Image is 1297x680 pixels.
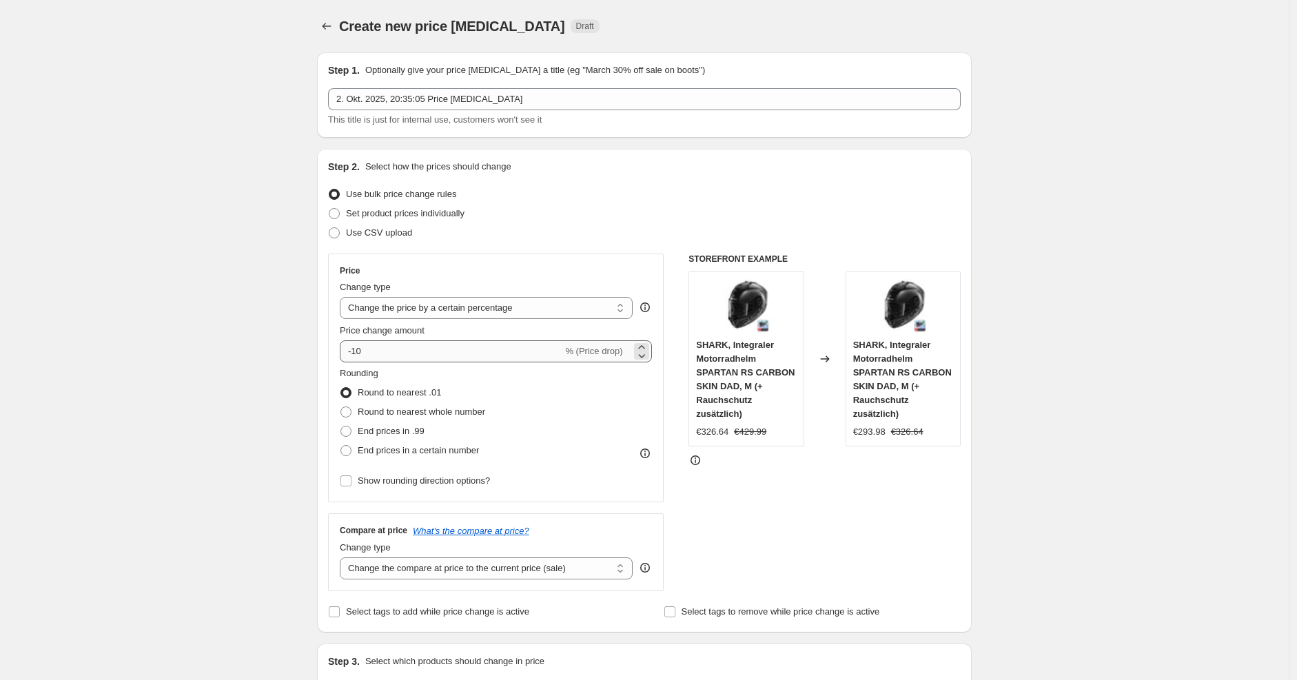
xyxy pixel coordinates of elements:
[719,279,774,334] img: 71hW19Zo-pL_80x.jpg
[853,425,886,439] div: €293.98
[413,526,529,536] button: What's the compare at price?
[328,88,961,110] input: 30% off holiday sale
[358,445,479,455] span: End prices in a certain number
[638,300,652,314] div: help
[346,208,464,218] span: Set product prices individually
[328,160,360,174] h2: Step 2.
[340,525,407,536] h3: Compare at price
[328,63,360,77] h2: Step 1.
[340,282,391,292] span: Change type
[340,265,360,276] h3: Price
[365,160,511,174] p: Select how the prices should change
[682,606,880,617] span: Select tags to remove while price change is active
[346,189,456,199] span: Use bulk price change rules
[576,21,594,32] span: Draft
[346,227,412,238] span: Use CSV upload
[328,114,542,125] span: This title is just for internal use, customers won't see it
[365,63,705,77] p: Optionally give your price [MEDICAL_DATA] a title (eg "March 30% off sale on boots")
[340,542,391,553] span: Change type
[340,325,425,336] span: Price change amount
[734,425,766,439] strike: €429.99
[328,655,360,668] h2: Step 3.
[346,606,529,617] span: Select tags to add while price change is active
[358,475,490,486] span: Show rounding direction options?
[696,340,795,419] span: SHARK, Integraler Motorradhelm SPARTAN RS CARBON SKIN DAD, M (+ Rauchschutz zusätzlich)
[638,561,652,575] div: help
[339,19,565,34] span: Create new price [MEDICAL_DATA]
[565,346,622,356] span: % (Price drop)
[340,340,562,362] input: -15
[317,17,336,36] button: Price change jobs
[891,425,923,439] strike: €326.64
[875,279,930,334] img: 71hW19Zo-pL_80x.jpg
[358,387,441,398] span: Round to nearest .01
[358,426,425,436] span: End prices in .99
[358,406,485,417] span: Round to nearest whole number
[340,368,378,378] span: Rounding
[853,340,952,419] span: SHARK, Integraler Motorradhelm SPARTAN RS CARBON SKIN DAD, M (+ Rauchschutz zusätzlich)
[688,254,961,265] h6: STOREFRONT EXAMPLE
[696,425,728,439] div: €326.64
[365,655,544,668] p: Select which products should change in price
